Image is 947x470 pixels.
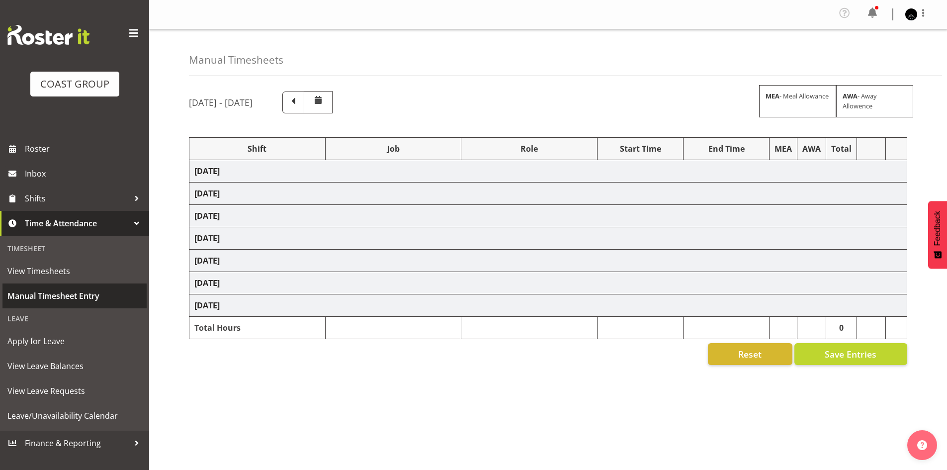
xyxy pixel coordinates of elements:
[2,354,147,378] a: View Leave Balances
[7,264,142,279] span: View Timesheets
[933,211,942,246] span: Feedback
[766,92,779,100] strong: MEA
[794,343,907,365] button: Save Entries
[905,8,917,20] img: shaun-keutenius0ff793f61f4a2ef45f7a32347998d1b3.png
[189,160,907,183] td: [DATE]
[802,143,821,155] div: AWA
[2,259,147,283] a: View Timesheets
[738,348,762,361] span: Reset
[2,378,147,403] a: View Leave Requests
[2,403,147,428] a: Leave/Unavailability Calendar
[2,283,147,308] a: Manual Timesheet Entry
[466,143,592,155] div: Role
[2,238,147,259] div: Timesheet
[189,227,907,250] td: [DATE]
[689,143,764,155] div: End Time
[775,143,792,155] div: MEA
[25,166,144,181] span: Inbox
[7,383,142,398] span: View Leave Requests
[189,272,907,294] td: [DATE]
[843,92,858,100] strong: AWA
[189,205,907,227] td: [DATE]
[189,294,907,317] td: [DATE]
[25,436,129,451] span: Finance & Reporting
[603,143,678,155] div: Start Time
[189,317,326,339] td: Total Hours
[825,348,876,361] span: Save Entries
[189,183,907,205] td: [DATE]
[7,25,89,45] img: Rosterit website logo
[189,250,907,272] td: [DATE]
[189,54,283,66] h4: Manual Timesheets
[25,141,144,156] span: Roster
[2,308,147,329] div: Leave
[194,143,320,155] div: Shift
[189,97,253,108] h5: [DATE] - [DATE]
[836,85,913,117] div: - Away Allowence
[7,288,142,303] span: Manual Timesheet Entry
[331,143,456,155] div: Job
[25,191,129,206] span: Shifts
[7,359,142,374] span: View Leave Balances
[708,343,792,365] button: Reset
[25,216,129,231] span: Time & Attendance
[826,317,857,339] td: 0
[759,85,836,117] div: - Meal Allowance
[7,334,142,349] span: Apply for Leave
[40,77,109,92] div: COAST GROUP
[831,143,852,155] div: Total
[7,408,142,423] span: Leave/Unavailability Calendar
[2,329,147,354] a: Apply for Leave
[917,440,927,450] img: help-xxl-2.png
[928,201,947,269] button: Feedback - Show survey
